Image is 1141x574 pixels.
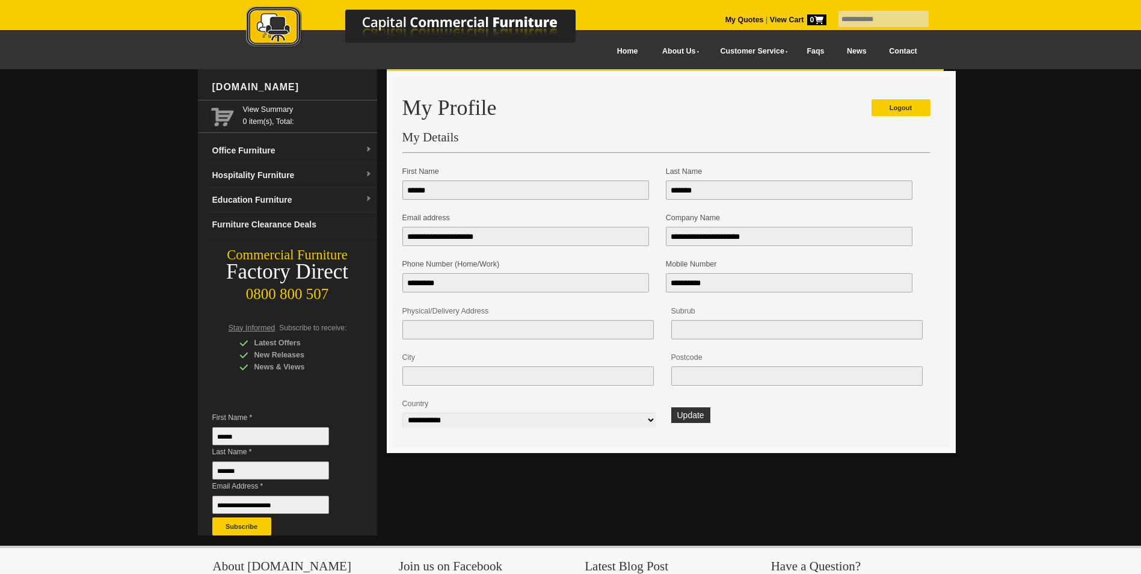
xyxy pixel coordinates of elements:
[402,131,930,143] h3: My Details
[229,324,275,332] span: Stay Informed
[239,361,354,373] div: News & Views
[365,196,372,203] img: dropdown
[796,38,836,65] a: Faqs
[666,212,920,224] p: Company Name
[671,351,930,363] p: Postcode
[671,407,710,423] button: Update
[208,188,377,212] a: Education Furnituredropdown
[402,351,662,363] p: City
[212,412,347,424] span: First Name *
[402,305,662,317] p: Physical/Delivery Address
[243,103,372,126] span: 0 item(s), Total:
[212,517,271,535] button: Subscribe
[208,69,377,105] div: [DOMAIN_NAME]
[649,38,707,65] a: About Us
[725,16,764,24] a: My Quotes
[402,96,930,119] h1: My Profile
[198,264,377,280] div: Factory Direct
[212,496,329,514] input: Email Address *
[402,398,662,410] p: Country
[239,349,354,361] div: New Releases
[213,6,634,50] img: Capital Commercial Furniture Logo
[212,427,329,445] input: First Name *
[671,305,930,317] p: Subrub
[402,212,656,224] p: Email address
[402,165,656,177] p: First Name
[243,103,372,116] a: View Summary
[198,280,377,303] div: 0800 800 507
[402,258,656,270] p: Phone Number (Home/Work)
[212,461,329,480] input: Last Name *
[767,16,826,24] a: View Cart0
[666,165,920,177] p: Last Name
[208,212,377,237] a: Furniture Clearance Deals
[198,247,377,264] div: Commercial Furniture
[213,6,634,54] a: Capital Commercial Furniture Logo
[212,480,347,492] span: Email Address *
[212,446,347,458] span: Last Name *
[835,38,878,65] a: News
[770,16,826,24] strong: View Cart
[239,337,354,349] div: Latest Offers
[365,146,372,153] img: dropdown
[208,163,377,188] a: Hospitality Furnituredropdown
[666,258,920,270] p: Mobile Number
[279,324,346,332] span: Subscribe to receive:
[872,99,930,116] a: Logout
[208,138,377,163] a: Office Furnituredropdown
[365,171,372,178] img: dropdown
[878,38,928,65] a: Contact
[707,38,795,65] a: Customer Service
[807,14,826,25] span: 0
